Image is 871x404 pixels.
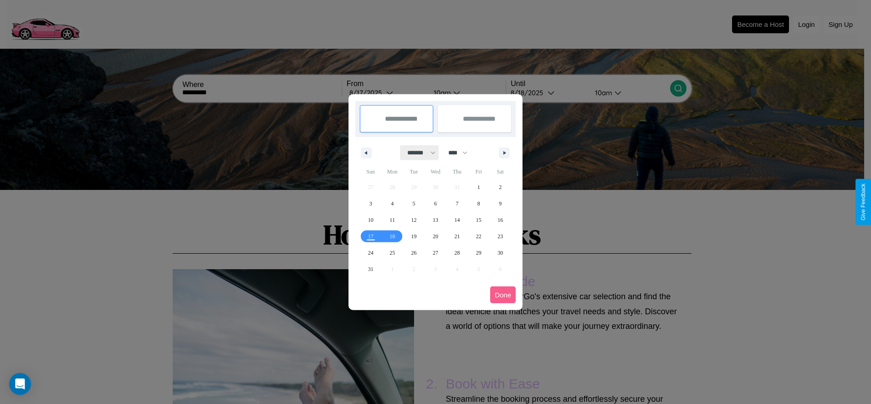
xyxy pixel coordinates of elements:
button: 22 [468,228,489,245]
span: Thu [446,164,468,179]
button: 25 [381,245,403,261]
span: Tue [403,164,425,179]
span: 15 [476,212,482,228]
span: 7 [456,195,458,212]
span: 31 [368,261,374,277]
span: 23 [497,228,503,245]
span: Fri [468,164,489,179]
span: Mon [381,164,403,179]
button: 24 [360,245,381,261]
span: Sun [360,164,381,179]
button: 30 [490,245,511,261]
span: 3 [369,195,372,212]
span: 28 [454,245,460,261]
button: 7 [446,195,468,212]
span: 2 [499,179,502,195]
span: 18 [389,228,395,245]
button: 1 [468,179,489,195]
span: 19 [411,228,417,245]
span: 13 [433,212,438,228]
button: 20 [425,228,446,245]
button: 23 [490,228,511,245]
span: 1 [477,179,480,195]
button: 10 [360,212,381,228]
button: 3 [360,195,381,212]
button: 27 [425,245,446,261]
span: 24 [368,245,374,261]
div: Give Feedback [860,184,866,220]
button: 29 [468,245,489,261]
span: 17 [368,228,374,245]
span: 4 [391,195,394,212]
span: 20 [433,228,438,245]
span: 12 [411,212,417,228]
button: 19 [403,228,425,245]
button: 18 [381,228,403,245]
button: 26 [403,245,425,261]
span: 14 [454,212,460,228]
button: 6 [425,195,446,212]
span: 22 [476,228,482,245]
button: 2 [490,179,511,195]
span: 26 [411,245,417,261]
span: 30 [497,245,503,261]
button: 8 [468,195,489,212]
button: Done [490,286,516,303]
button: 12 [403,212,425,228]
span: 5 [413,195,415,212]
button: 28 [446,245,468,261]
button: 31 [360,261,381,277]
button: 16 [490,212,511,228]
button: 13 [425,212,446,228]
span: 16 [497,212,503,228]
span: Sat [490,164,511,179]
button: 14 [446,212,468,228]
div: Open Intercom Messenger [9,373,31,395]
button: 4 [381,195,403,212]
button: 5 [403,195,425,212]
span: 11 [389,212,395,228]
span: Wed [425,164,446,179]
button: 11 [381,212,403,228]
span: 21 [454,228,460,245]
button: 21 [446,228,468,245]
span: 25 [389,245,395,261]
button: 9 [490,195,511,212]
span: 6 [434,195,437,212]
span: 9 [499,195,502,212]
span: 10 [368,212,374,228]
button: 15 [468,212,489,228]
span: 8 [477,195,480,212]
span: 29 [476,245,482,261]
span: 27 [433,245,438,261]
button: 17 [360,228,381,245]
